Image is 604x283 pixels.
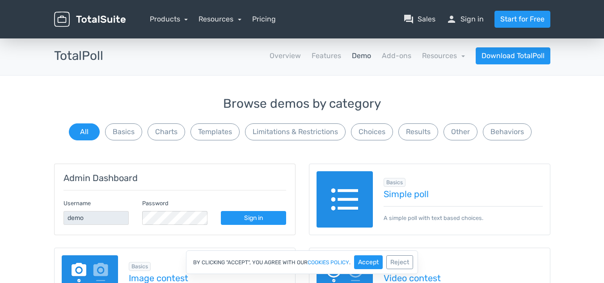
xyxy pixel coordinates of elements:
[354,255,383,269] button: Accept
[382,51,411,61] a: Add-ons
[398,123,438,140] button: Results
[476,47,550,64] a: Download TotalPoll
[142,199,169,207] label: Password
[403,14,414,25] span: question_answer
[150,15,188,23] a: Products
[446,14,457,25] span: person
[69,123,100,140] button: All
[186,250,418,274] div: By clicking "Accept", you agree with our .
[403,14,435,25] a: question_answerSales
[308,260,349,265] a: cookies policy
[483,123,532,140] button: Behaviors
[384,273,543,283] a: Video contest
[494,11,550,28] a: Start for Free
[270,51,301,61] a: Overview
[63,173,286,183] h5: Admin Dashboard
[443,123,477,140] button: Other
[221,211,286,225] a: Sign in
[245,123,346,140] button: Limitations & Restrictions
[386,255,413,269] button: Reject
[190,123,240,140] button: Templates
[54,49,103,63] h3: TotalPoll
[384,178,405,187] span: Browse all in Basics
[317,171,373,228] img: text-poll.png.webp
[384,189,543,199] a: Simple poll
[384,206,543,222] p: A simple poll with text based choices.
[54,12,126,27] img: TotalSuite for WordPress
[129,273,288,283] a: Image contest
[351,123,393,140] button: Choices
[312,51,341,61] a: Features
[63,199,91,207] label: Username
[54,97,550,111] h3: Browse demos by category
[352,51,371,61] a: Demo
[199,15,241,23] a: Resources
[446,14,484,25] a: personSign in
[105,123,142,140] button: Basics
[148,123,185,140] button: Charts
[252,14,276,25] a: Pricing
[422,51,465,60] a: Resources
